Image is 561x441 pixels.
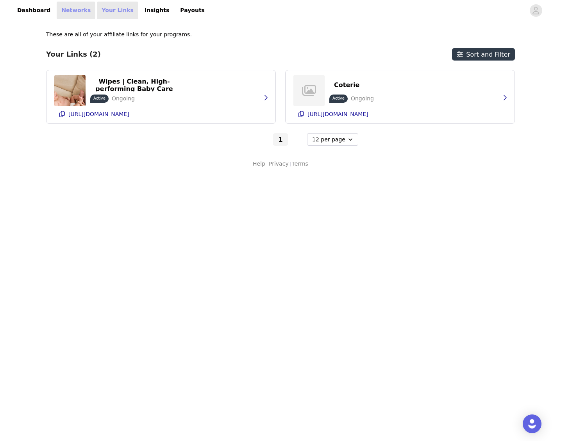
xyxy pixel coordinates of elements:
img: Coterie Diapers, Baby Wipes | Clean, High-performing Baby Care | Coterie [54,75,86,106]
a: Dashboard [13,2,55,19]
p: Active [332,95,345,101]
p: [URL][DOMAIN_NAME] [68,111,129,117]
p: Coterie [334,81,359,89]
div: avatar [532,4,540,17]
button: [URL][DOMAIN_NAME] [54,108,268,120]
a: Payouts [175,2,209,19]
button: Coterie Diapers, Baby Wipes | Clean, High-performing Baby Care | Coterie [90,79,178,91]
button: Go to next page [290,133,306,146]
p: Ongoing [112,95,135,103]
button: Go to previous page [255,133,271,146]
p: Active [93,95,105,101]
a: Your Links [97,2,138,19]
a: Help [253,160,265,168]
p: These are all of your affiliate links for your programs. [46,30,192,39]
a: Privacy [269,160,289,168]
h3: Your Links (2) [46,50,101,59]
p: Ongoing [351,95,374,103]
a: Terms [292,160,308,168]
a: Insights [140,2,174,19]
p: Coterie Diapers, Baby Wipes | Clean, High-performing Baby Care | Coterie [95,70,173,100]
button: Go To Page 1 [273,133,288,146]
button: Coterie [329,79,364,91]
button: [URL][DOMAIN_NAME] [293,108,507,120]
button: Sort and Filter [452,48,515,61]
p: [URL][DOMAIN_NAME] [307,111,368,117]
div: Open Intercom Messenger [523,414,541,433]
a: Networks [57,2,95,19]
